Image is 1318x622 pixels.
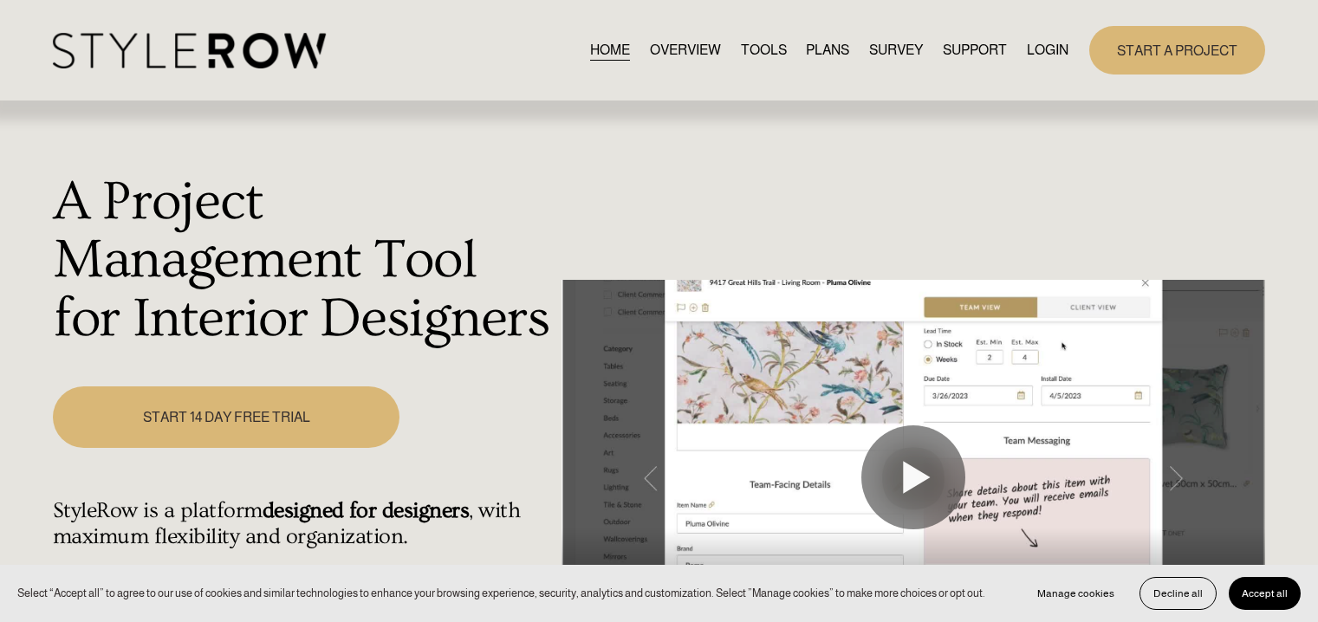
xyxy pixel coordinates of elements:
[263,498,470,523] strong: designed for designers
[1139,577,1217,610] button: Decline all
[869,38,923,62] a: SURVEY
[590,38,630,62] a: HOME
[1089,26,1265,74] a: START A PROJECT
[741,38,787,62] a: TOOLS
[1242,587,1288,599] span: Accept all
[53,173,553,349] h1: A Project Management Tool for Interior Designers
[1037,587,1114,599] span: Manage cookies
[17,585,985,601] p: Select “Accept all” to agree to our use of cookies and similar technologies to enhance your brows...
[861,425,965,529] button: Play
[650,38,721,62] a: OVERVIEW
[53,33,326,68] img: StyleRow
[1229,577,1301,610] button: Accept all
[806,38,849,62] a: PLANS
[943,38,1007,62] a: folder dropdown
[53,386,399,448] a: START 14 DAY FREE TRIAL
[1153,587,1203,599] span: Decline all
[943,40,1007,61] span: SUPPORT
[53,498,553,550] h4: StyleRow is a platform , with maximum flexibility and organization.
[1024,577,1127,610] button: Manage cookies
[1027,38,1068,62] a: LOGIN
